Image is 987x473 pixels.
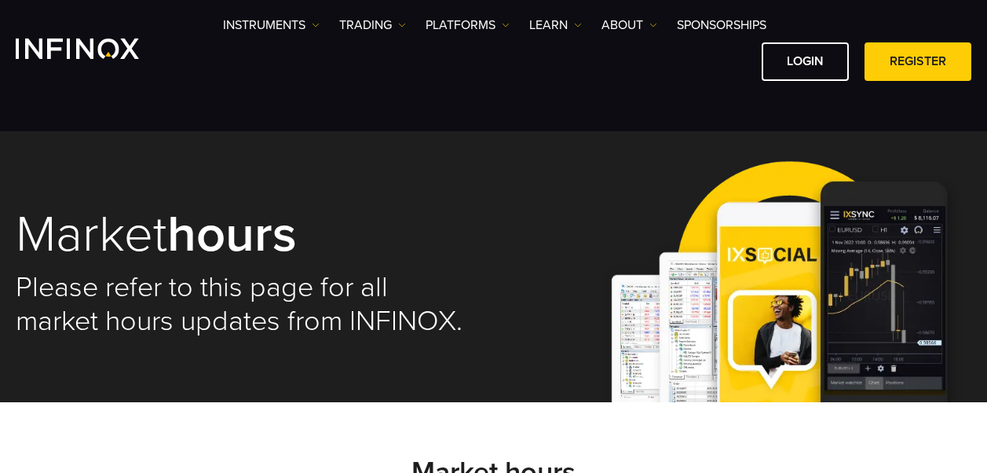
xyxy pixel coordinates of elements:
[16,270,474,339] h2: Please refer to this page for all market hours updates from INFINOX.
[167,203,297,266] strong: hours
[16,208,474,262] h1: Market
[865,42,971,81] a: REGISTER
[762,42,849,81] a: LOGIN
[223,16,320,35] a: Instruments
[426,16,510,35] a: PLATFORMS
[339,16,406,35] a: TRADING
[16,38,176,59] a: INFINOX Logo
[677,16,766,35] a: SPONSORSHIPS
[601,16,657,35] a: ABOUT
[529,16,582,35] a: Learn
